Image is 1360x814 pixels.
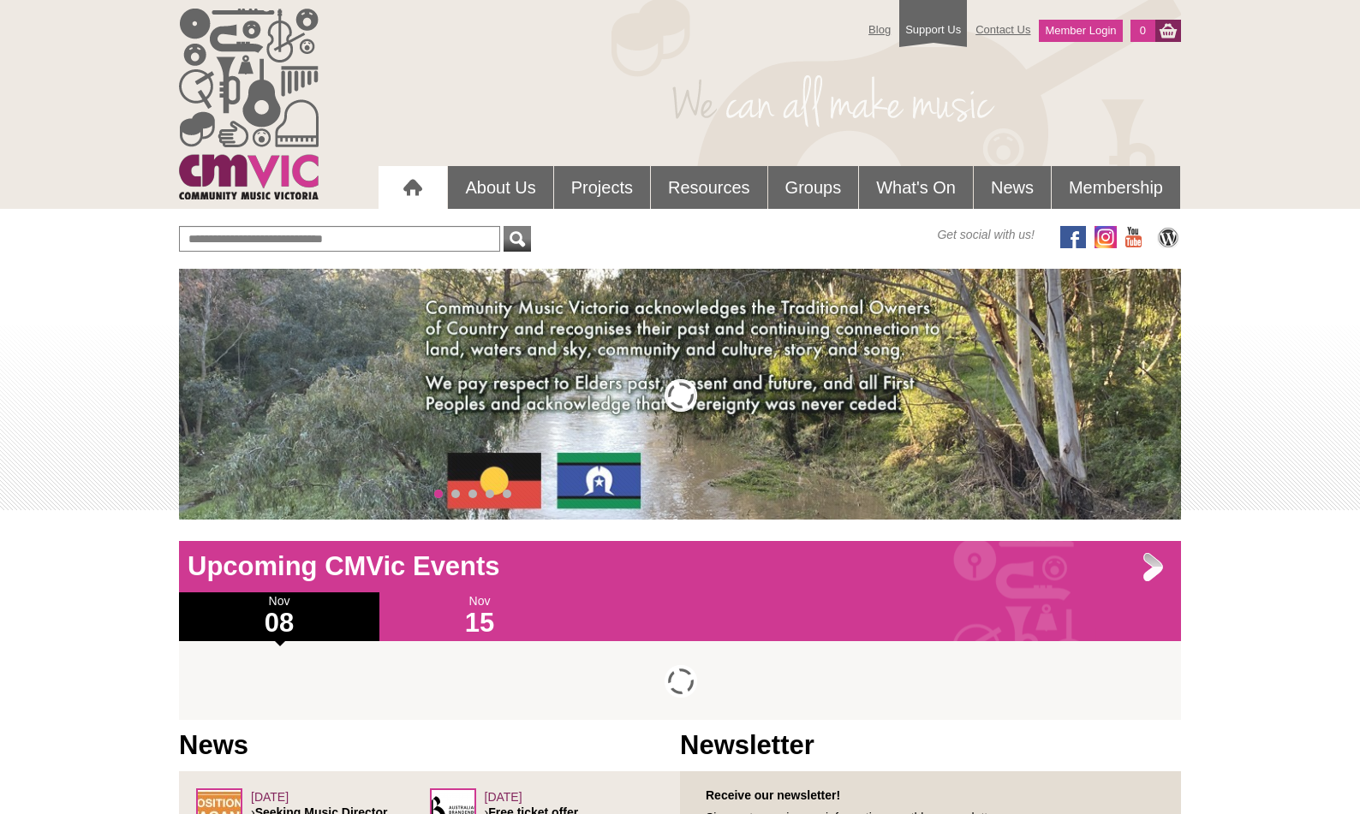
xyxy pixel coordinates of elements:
a: Contact Us [967,15,1039,45]
a: Projects [554,166,650,209]
a: What's On [859,166,973,209]
h1: Upcoming CMVic Events [179,550,1181,584]
h1: 15 [379,609,580,637]
span: [DATE] [251,790,289,804]
a: Resources [651,166,767,209]
h1: News [179,728,680,763]
a: News [974,166,1051,209]
a: About Us [448,166,552,209]
span: [DATE] [485,790,522,804]
img: CMVic Blog [1155,226,1181,248]
a: Member Login [1039,20,1122,42]
a: Groups [768,166,859,209]
img: cmvic_logo.png [179,9,319,199]
div: Nov [379,592,580,641]
a: 0 [1130,20,1155,42]
div: Nov [179,592,379,641]
h1: Newsletter [680,728,1181,763]
strong: Receive our newsletter! [706,788,840,802]
img: icon-instagram.png [1095,226,1117,248]
a: Blog [860,15,899,45]
a: Membership [1052,166,1180,209]
h1: 08 [179,609,379,637]
span: Get social with us! [937,226,1035,243]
